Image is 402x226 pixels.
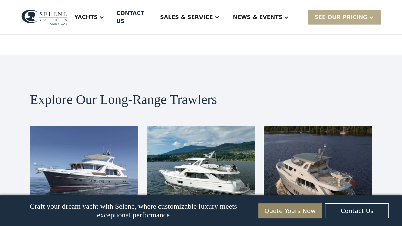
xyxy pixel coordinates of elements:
div: Contact US [116,9,148,25]
div: Sales & Service [160,13,213,21]
a: Contact Us [325,203,389,218]
div: News & EVENTS [233,13,283,21]
div: Yachts [74,13,98,21]
div: News & EVENTS [226,4,296,31]
div: Yachts [68,4,111,31]
h2: Explore Our Long-Range Trawlers [30,92,372,107]
div: SEE Our Pricing [314,13,367,21]
a: Quote Yours Now [258,203,322,218]
div: SEE Our Pricing [308,10,381,24]
div: Sales & Service [153,4,226,31]
p: Craft your dream yacht with Selene, where customizable luxury meets exceptional performance [13,202,253,219]
img: logo [21,10,68,25]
